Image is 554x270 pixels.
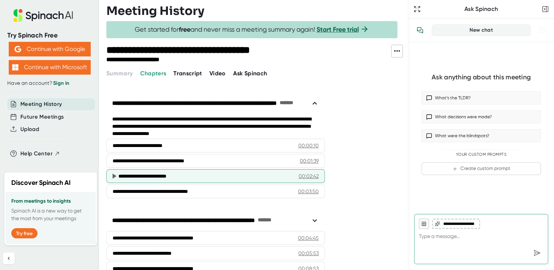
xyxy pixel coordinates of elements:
button: What were the blindspots? [421,129,541,142]
button: Ask Spinach [233,69,267,78]
button: What decisions were made? [421,110,541,123]
div: Ask anything about this meeting [432,73,531,82]
button: Continue with Google [9,42,91,56]
div: Ask Spinach [422,5,540,13]
div: 00:01:39 [300,157,319,164]
div: Your Custom Prompts [421,152,541,157]
button: Continue with Microsoft [9,60,91,75]
button: What’s the TLDR? [421,91,541,104]
button: Create custom prompt [421,162,541,175]
button: Video [209,69,226,78]
div: 00:02:42 [299,172,319,180]
div: Try Spinach Free [7,31,92,40]
button: Help Center [20,150,60,158]
button: Future Meetings [20,113,64,121]
div: 00:03:50 [298,188,319,195]
button: Expand to Ask Spinach page [412,4,422,14]
button: Try free [11,228,38,238]
button: Meeting History [20,100,62,108]
span: Chapters [140,70,166,77]
a: Start Free trial [317,25,359,33]
div: 00:04:45 [298,234,319,242]
div: Send message [530,246,543,259]
span: Summary [106,70,133,77]
span: Video [209,70,226,77]
h2: Discover Spinach AI [11,178,71,188]
div: 00:05:53 [298,250,319,257]
b: free [179,25,190,33]
h3: From meetings to insights [11,198,90,204]
span: Transcript [173,70,202,77]
button: Upload [20,125,39,134]
span: Get started for and never miss a meeting summary again! [135,25,369,34]
button: Transcript [173,69,202,78]
div: Have an account? [7,80,92,87]
p: Spinach AI is a new way to get the most from your meetings [11,207,90,222]
img: Aehbyd4JwY73AAAAAElFTkSuQmCC [15,46,21,52]
span: Help Center [20,150,52,158]
div: 00:00:10 [298,142,319,149]
button: Chapters [140,69,166,78]
a: Sign in [53,80,69,86]
button: Collapse sidebar [3,253,15,264]
button: Summary [106,69,133,78]
span: Ask Spinach [233,70,267,77]
div: New chat [436,27,526,33]
button: View conversation history [413,23,427,37]
button: Close conversation sidebar [540,4,550,14]
h3: Meeting History [106,4,204,18]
